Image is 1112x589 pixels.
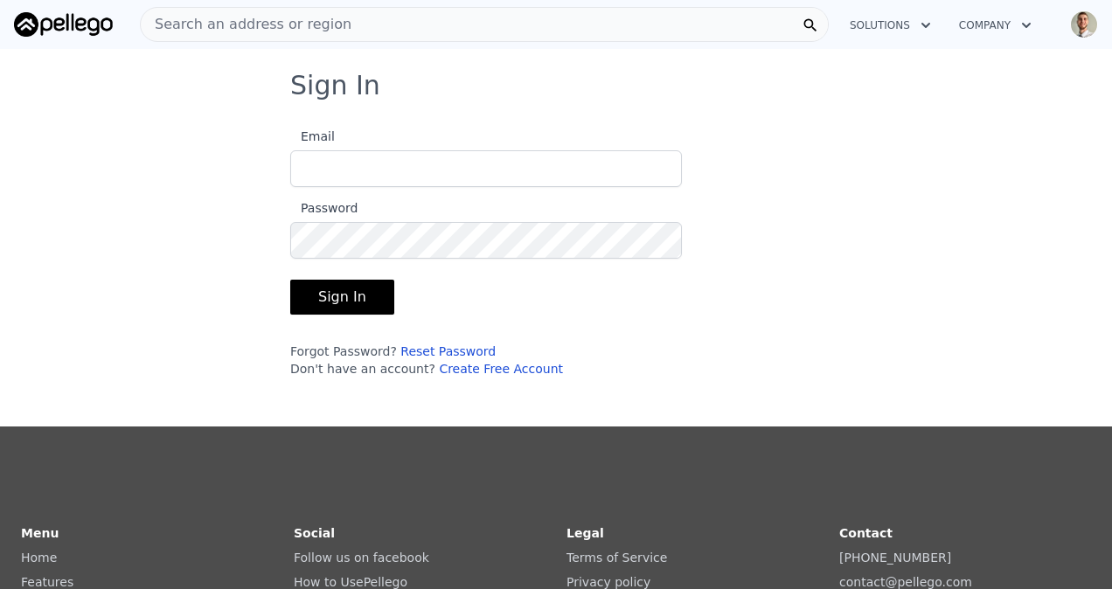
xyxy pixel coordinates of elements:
[566,575,650,589] a: Privacy policy
[290,222,682,259] input: Password
[439,362,563,376] a: Create Free Account
[294,575,407,589] a: How to UsePellego
[290,280,394,315] button: Sign In
[566,526,604,540] strong: Legal
[566,551,667,565] a: Terms of Service
[294,526,335,540] strong: Social
[14,12,113,37] img: Pellego
[290,343,682,378] div: Forgot Password? Don't have an account?
[839,575,972,589] a: contact@pellego.com
[290,129,335,143] span: Email
[294,551,429,565] a: Follow us on facebook
[290,201,358,215] span: Password
[290,70,822,101] h3: Sign In
[21,575,73,589] a: Features
[839,551,951,565] a: [PHONE_NUMBER]
[21,551,57,565] a: Home
[400,344,496,358] a: Reset Password
[1070,10,1098,38] img: avatar
[21,526,59,540] strong: Menu
[290,150,682,187] input: Email
[141,14,351,35] span: Search an address or region
[836,10,945,41] button: Solutions
[839,526,893,540] strong: Contact
[945,10,1046,41] button: Company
